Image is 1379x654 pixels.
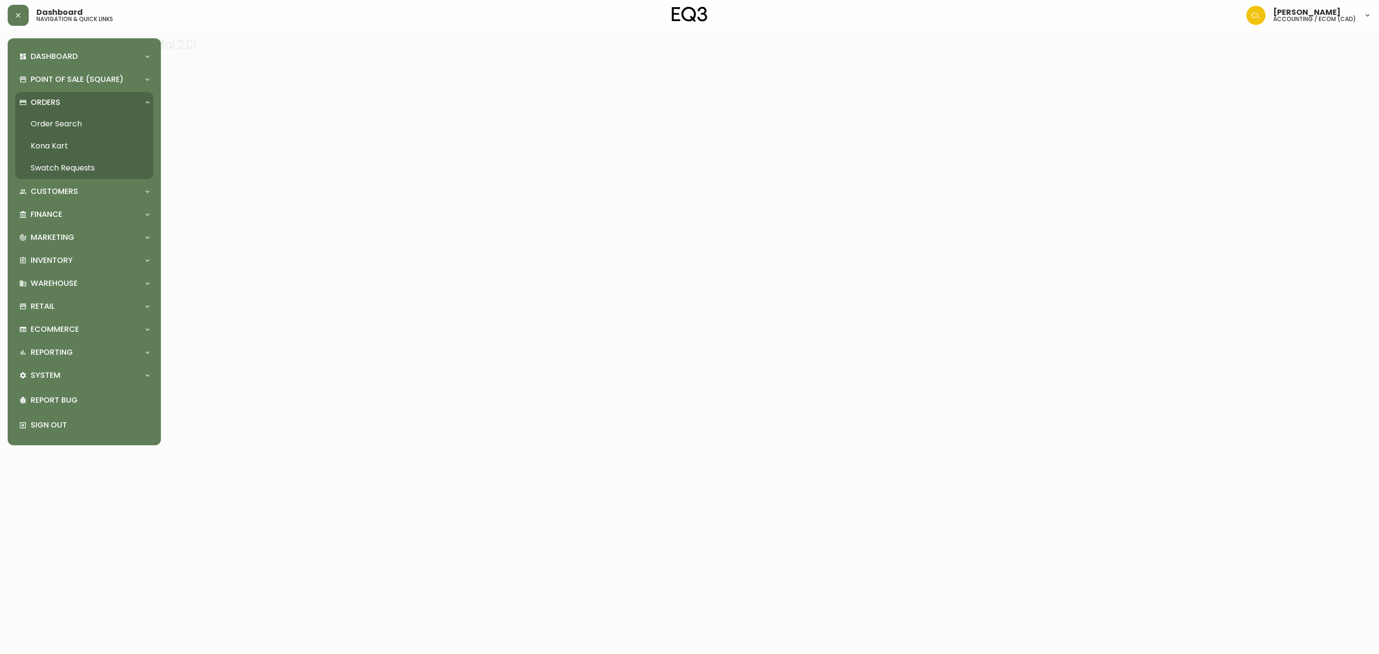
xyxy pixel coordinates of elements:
p: Ecommerce [31,324,79,335]
a: Swatch Requests [15,157,153,179]
p: Reporting [31,347,73,358]
span: Dashboard [36,9,83,16]
p: Point of Sale (Square) [31,74,124,85]
p: System [31,370,60,381]
div: Customers [15,181,153,202]
img: c8a50d9e0e2261a29cae8bb82ebd33d8 [1246,6,1266,25]
a: Order Search [15,113,153,135]
p: Sign Out [31,420,149,430]
div: Marketing [15,227,153,248]
div: System [15,365,153,386]
div: Reporting [15,342,153,363]
p: Report Bug [31,395,149,406]
div: Report Bug [15,388,153,413]
div: Dashboard [15,46,153,67]
h5: navigation & quick links [36,16,113,22]
p: Inventory [31,255,73,266]
div: Retail [15,296,153,317]
p: Orders [31,97,60,108]
p: Warehouse [31,278,78,289]
a: Kona Kart [15,135,153,157]
div: Warehouse [15,273,153,294]
p: Finance [31,209,62,220]
div: Point of Sale (Square) [15,69,153,90]
div: Sign Out [15,413,153,438]
div: Inventory [15,250,153,271]
p: Customers [31,186,78,197]
p: Dashboard [31,51,78,62]
div: Orders [15,92,153,113]
p: Retail [31,301,55,312]
img: logo [672,7,707,22]
div: Finance [15,204,153,225]
div: Ecommerce [15,319,153,340]
span: [PERSON_NAME] [1273,9,1341,16]
h5: accounting / ecom (cad) [1273,16,1356,22]
p: Marketing [31,232,74,243]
